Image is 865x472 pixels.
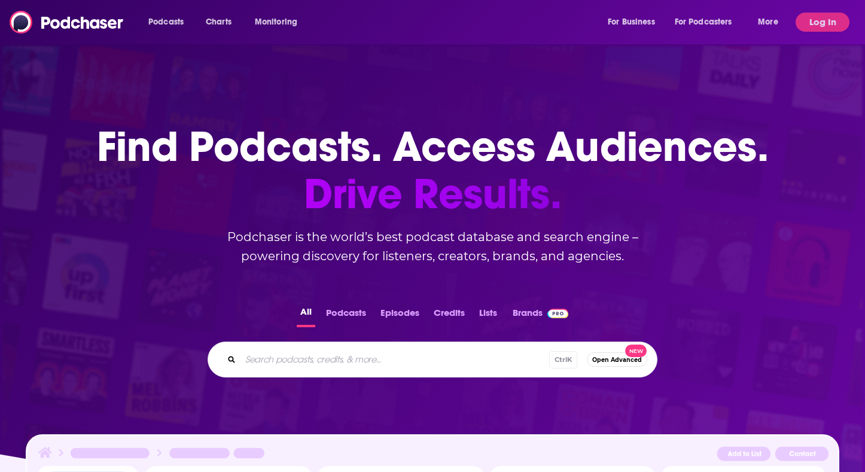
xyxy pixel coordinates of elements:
[97,170,769,218] span: Drive Results.
[796,13,849,32] button: Log In
[592,357,642,363] span: Open Advanced
[667,13,750,32] button: open menu
[140,13,199,32] button: open menu
[240,350,549,369] input: Search podcasts, credits, & more...
[549,351,577,369] span: Ctrl K
[193,227,672,266] h2: Podchaser is the world’s best podcast database and search engine – powering discovery for listene...
[255,14,297,31] span: Monitoring
[587,352,647,367] button: Open AdvancedNew
[513,304,568,327] a: BrandsPodchaser Pro
[377,304,423,327] button: Episodes
[297,304,315,327] button: All
[476,304,501,327] button: Lists
[547,309,568,318] img: Podchaser Pro
[322,304,370,327] button: Podcasts
[599,13,670,32] button: open menu
[10,11,124,34] img: Podchaser - Follow, Share and Rate Podcasts
[758,14,778,31] span: More
[208,342,657,377] div: Search podcasts, credits, & more...
[675,14,732,31] span: For Podcasters
[36,445,828,465] img: Podcast Insights Header
[625,345,647,357] span: New
[198,13,239,32] a: Charts
[608,14,655,31] span: For Business
[97,123,769,218] h1: Find Podcasts. Access Audiences.
[430,304,468,327] button: Credits
[246,13,313,32] button: open menu
[148,14,184,31] span: Podcasts
[750,13,793,32] button: open menu
[206,14,232,31] span: Charts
